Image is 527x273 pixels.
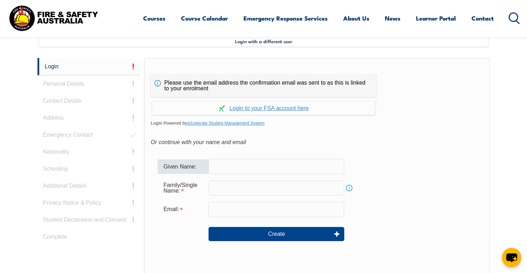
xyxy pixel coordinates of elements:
span: Login with a different user [235,38,292,44]
button: Create [209,227,344,241]
div: Please use the email address the confirmation email was sent to as this is linked to your enrolment [151,74,377,97]
div: Or continue with your name and email [151,137,483,148]
span: Login Powered by [151,118,483,129]
img: Log in withaxcelerate [219,105,225,112]
a: Contact [472,9,494,28]
a: aXcelerate Student Management System [187,121,265,126]
button: chat-button [502,248,521,267]
a: Login [37,58,141,75]
div: Given Name: [158,159,209,174]
div: Family/Single Name is required. [158,178,209,198]
div: Email is required. [158,203,209,216]
a: News [385,9,400,28]
a: Info [344,183,354,193]
a: About Us [343,9,369,28]
a: Learner Portal [416,9,456,28]
a: Emergency Response Services [244,9,328,28]
a: Course Calendar [181,9,228,28]
a: Courses [143,9,165,28]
